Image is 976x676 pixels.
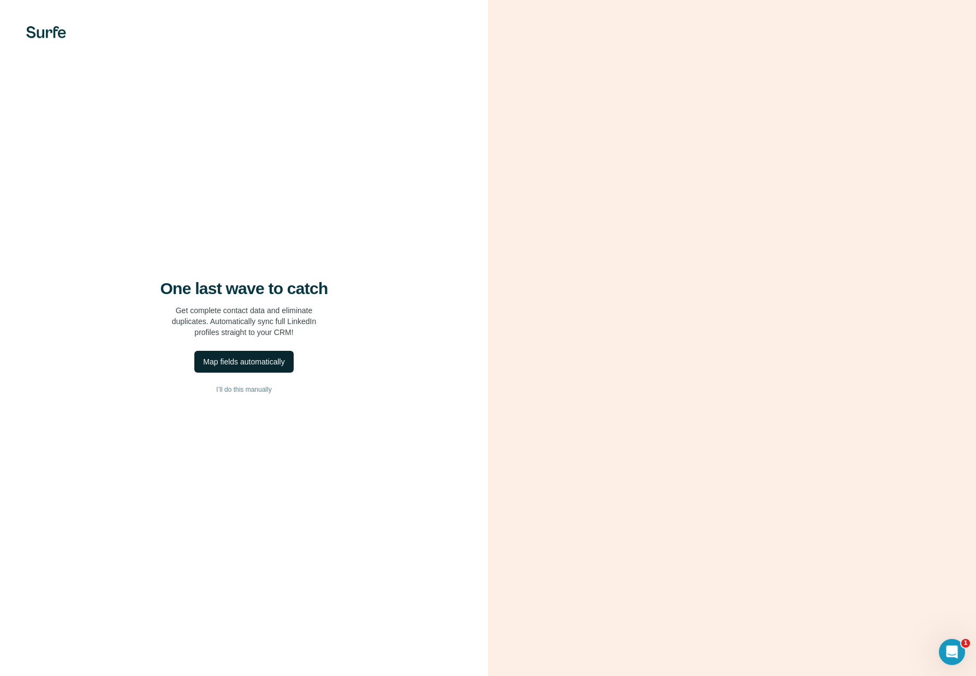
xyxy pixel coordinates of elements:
[194,351,293,373] button: Map fields automatically
[172,305,317,338] p: Get complete contact data and eliminate duplicates. Automatically sync full LinkedIn profiles str...
[22,381,466,398] button: I’ll do this manually
[939,639,965,665] iframe: Intercom live chat
[203,356,284,367] div: Map fields automatically
[216,385,271,394] span: I’ll do this manually
[26,26,66,38] img: Surfe's logo
[961,639,970,648] span: 1
[160,279,328,298] h4: One last wave to catch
